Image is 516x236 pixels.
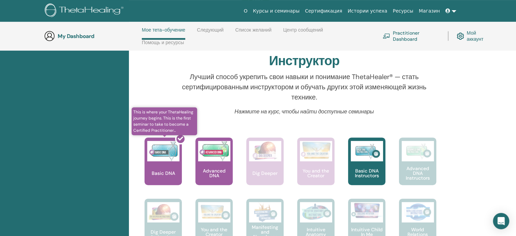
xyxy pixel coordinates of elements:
[302,5,345,17] a: Сертификация
[383,33,390,39] img: chalkboard-teacher.svg
[195,168,233,178] p: Advanced DNA
[147,202,179,222] img: Dig Deeper Instructors
[457,29,491,43] a: Мой аккаунт
[241,5,250,17] a: О
[390,5,416,17] a: Ресурсы
[198,141,230,161] img: Advanced DNA
[402,202,434,222] img: World Relations Instructors
[297,168,335,178] p: You and the Creator
[351,141,383,161] img: Basic DNA Instructors
[297,138,335,199] a: You and the Creator You and the Creator
[493,213,509,229] div: Open Intercom Messenger
[169,72,439,102] p: Лучший способ укрепить свои навыки и понимание ThetaHealer® — стать сертифицированным инструкторо...
[198,202,230,222] img: You and the Creator Instructors
[416,5,442,17] a: Магазин
[348,138,385,199] a: Basic DNA Instructors Basic DNA Instructors
[383,29,440,43] a: Practitioner Dashboard
[345,5,390,17] a: Истории успеха
[348,168,385,178] p: Basic DNA Instructors
[457,31,464,41] img: cog.svg
[283,27,323,38] a: Центр сообщений
[351,202,383,219] img: Intuitive Child In Me Instructors
[145,138,182,199] a: This is where your ThetaHealing journey begins. This is the first seminar to take to become a Cer...
[132,107,197,135] span: This is where your ThetaHealing journey begins. This is the first seminar to take to become a Cer...
[142,27,185,40] a: Мое тета-обучение
[399,166,436,180] p: Advanced DNA Instructors
[399,138,436,199] a: Advanced DNA Instructors Advanced DNA Instructors
[300,141,332,160] img: You and the Creator
[246,138,284,199] a: Dig Deeper Dig Deeper
[45,3,126,19] img: logo.png
[197,27,224,38] a: Следующий
[169,108,439,116] p: Нажмите на курс, чтобы найти доступные семинары
[44,31,55,41] img: generic-user-icon.jpg
[402,141,434,161] img: Advanced DNA Instructors
[142,40,184,51] a: Помощь и ресурсы
[300,202,332,222] img: Intuitive Anatomy Instructors
[249,202,281,222] img: Manifesting and Abundance Instructors
[195,138,233,199] a: Advanced DNA Advanced DNA
[147,141,179,161] img: Basic DNA
[250,171,280,176] p: Dig Deeper
[58,33,126,39] h3: My Dashboard
[250,5,302,17] a: Курсы и семинары
[249,141,281,161] img: Dig Deeper
[235,27,272,38] a: Список желаний
[269,53,339,69] h2: Инструктор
